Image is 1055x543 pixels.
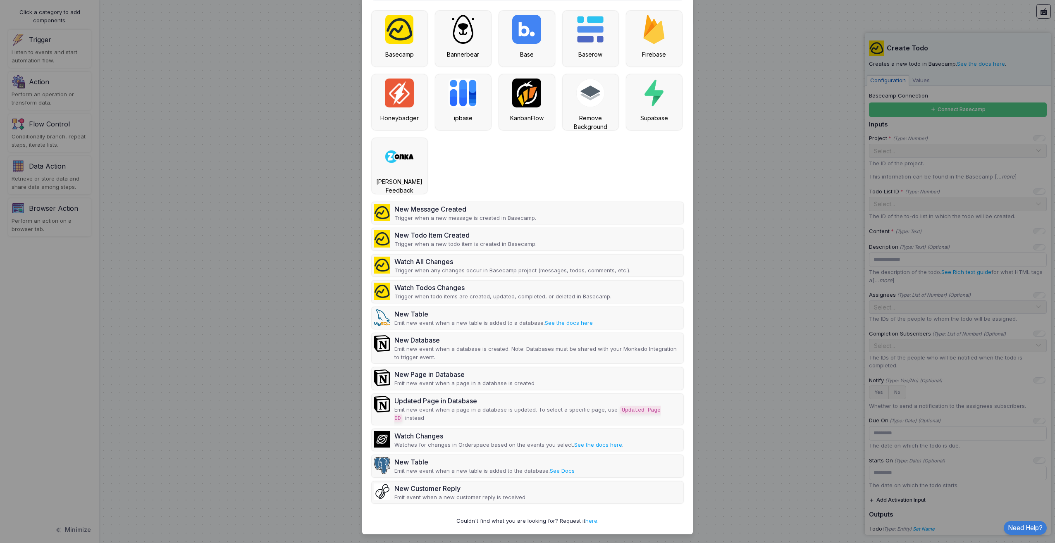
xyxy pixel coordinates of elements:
[385,15,413,44] img: basecamp.png
[374,257,390,274] img: basecamp.png
[449,79,477,107] img: ipbase.jpeg
[374,283,390,300] img: basecamp.png
[1004,521,1047,535] a: Need Help?
[394,204,536,214] div: New Message Created
[376,114,423,122] div: Honeybadger
[385,79,414,107] img: honeybadger.jpg
[374,431,390,448] img: orderspace.jpg
[512,15,541,44] img: base.png
[394,396,682,406] div: Updated Page in Database
[574,441,622,448] a: See the docs here
[394,457,575,467] div: New Table
[394,369,535,379] div: New Page in Database
[545,319,593,326] a: See the docs here
[394,230,537,240] div: New Todo Item Created
[374,369,390,386] img: notion.svg
[512,79,541,107] img: kanbanflow.jpg
[630,50,678,59] div: Firebase
[374,309,390,326] img: mysql.svg
[374,396,390,412] img: notion.svg
[394,467,575,475] p: Emit new event when a new table is added to the database.
[567,50,614,59] div: Baserow
[374,457,390,474] img: postgresql.svg
[630,114,678,122] div: Supabase
[374,230,390,247] img: basecamp.png
[503,50,551,59] div: Base
[394,431,623,441] div: Watch Changes
[394,319,593,327] p: Emit new event when a new table is added to a database.
[576,15,605,44] img: baserow.png
[374,335,390,352] img: notion.svg
[394,283,611,293] div: Watch Todos Changes
[376,50,423,59] div: Basecamp
[576,79,605,107] img: remove-background.png
[374,204,390,221] img: basecamp.png
[394,240,537,248] p: Trigger when a new todo item is created in Basecamp.
[394,257,630,267] div: Watch All Changes
[374,483,390,500] img: supportbee.png
[394,406,682,423] p: Emit new event when a page in a database is updated. To select a specific page, use instead
[567,114,614,131] div: Remove Background
[394,441,623,449] p: Watches for changes in Orderspace based on the events you select. .
[372,517,684,525] div: Couldn't find what you are looking for? Request it .
[394,214,536,222] p: Trigger when a new message is created in Basecamp.
[503,114,551,122] div: KanbanFlow
[394,293,611,301] p: Trigger when todo items are created, updated, completed, or deleted in Basecamp.
[394,267,630,275] p: Trigger when any changes occur in Basecamp project (messages, todos, comments, etc.).
[439,50,487,59] div: Bannerbear
[640,15,668,44] img: firebase.svg
[640,79,668,107] img: supabase.png
[394,379,535,388] p: Emit new event when a page in a database is created
[550,467,575,474] a: See Docs
[394,493,525,502] p: Emit event when a new customer reply is received
[394,309,593,319] div: New Table
[376,177,423,195] div: [PERSON_NAME] Feedback
[394,483,525,493] div: New Customer Reply
[394,345,682,361] p: Emit new event when a database is created. Note: Databases must be shared with your Monkedo Integ...
[439,114,487,122] div: ipbase
[394,335,682,345] div: New Database
[394,406,661,422] code: Updated Page ID
[585,517,597,524] a: here
[449,15,477,44] img: bannerbear.png
[385,142,414,171] img: zonka-feedback.png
